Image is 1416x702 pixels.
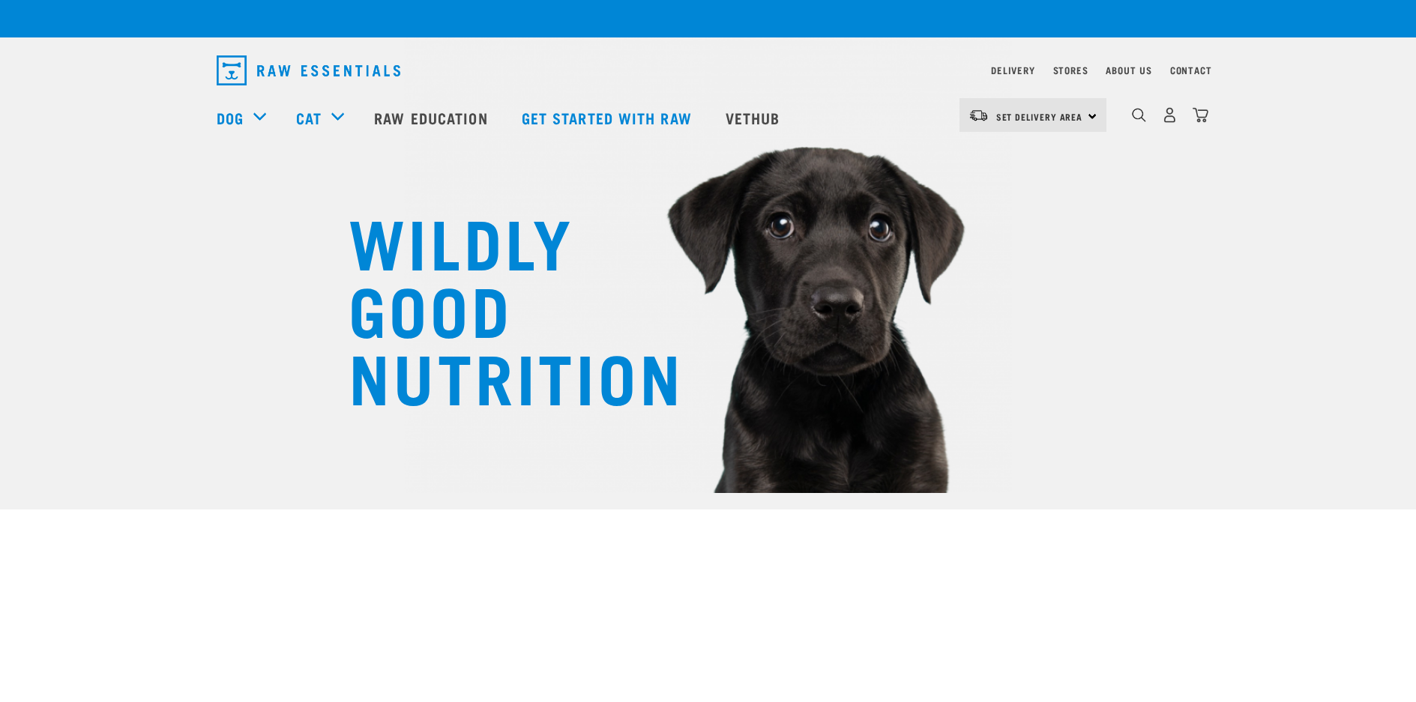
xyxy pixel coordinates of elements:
img: home-icon@2x.png [1193,107,1208,123]
nav: dropdown navigation [205,49,1212,91]
span: Set Delivery Area [996,114,1083,119]
a: Vethub [711,88,799,148]
a: Get started with Raw [507,88,711,148]
a: Stores [1053,67,1088,73]
a: About Us [1106,67,1151,73]
img: Raw Essentials Logo [217,55,400,85]
h1: WILDLY GOOD NUTRITION [349,206,648,408]
a: Raw Education [359,88,506,148]
img: user.png [1162,107,1178,123]
a: Dog [217,106,244,129]
a: Contact [1170,67,1212,73]
img: home-icon-1@2x.png [1132,108,1146,122]
a: Cat [296,106,322,129]
img: van-moving.png [968,109,989,122]
a: Delivery [991,67,1034,73]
